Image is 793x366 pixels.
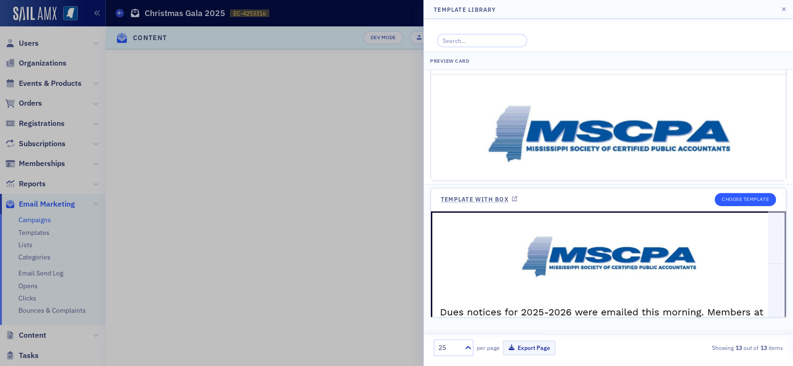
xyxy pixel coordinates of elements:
[477,343,500,352] label: per page
[503,341,555,355] button: Export Page
[715,193,776,206] button: Choose Template
[441,196,518,203] a: Template with Box
[734,343,743,352] strong: 13
[673,343,783,352] div: Showing out of items
[434,5,496,14] h4: Template Library
[430,58,469,64] span: Preview Card
[437,34,527,47] input: Search…
[759,343,768,352] strong: 13
[438,343,459,353] div: 25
